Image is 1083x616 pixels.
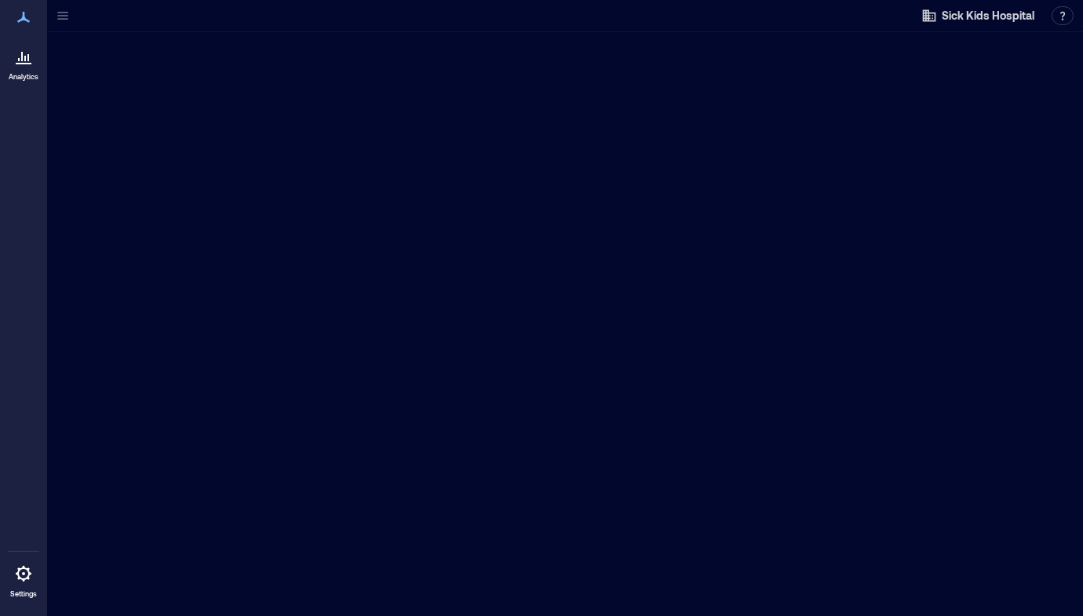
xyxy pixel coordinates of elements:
button: Sick Kids Hospital [917,3,1039,28]
p: Analytics [9,72,38,82]
p: Settings [10,589,37,599]
span: Sick Kids Hospital [942,8,1034,24]
a: Analytics [4,38,43,86]
a: Settings [5,555,42,603]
